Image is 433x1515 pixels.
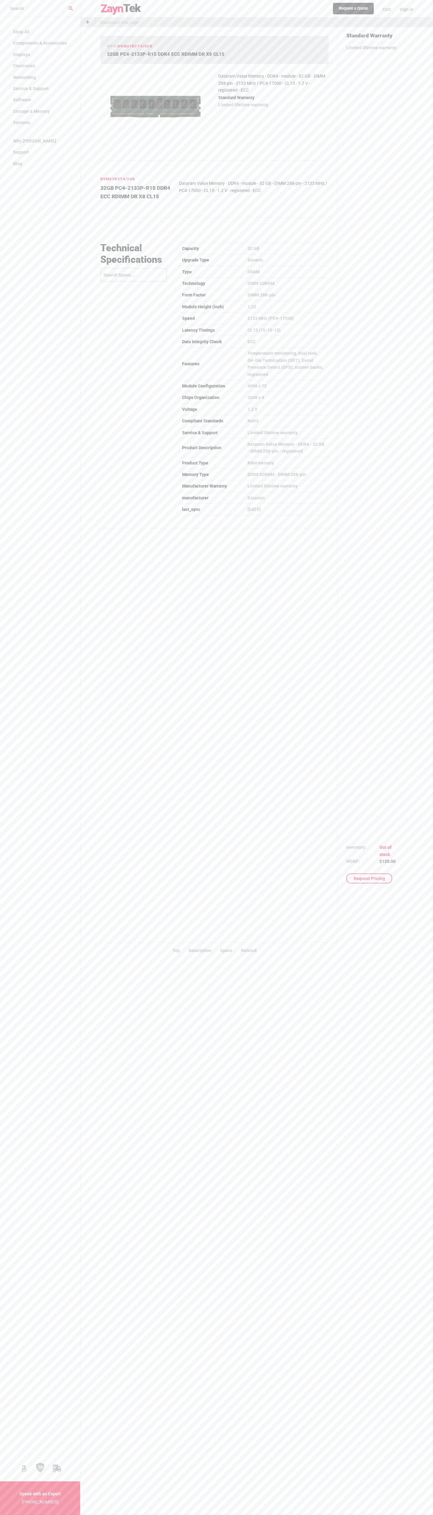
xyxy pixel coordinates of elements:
td: DDR4 SDRAM - DIMM 288-pin [244,469,329,480]
img: logo [100,4,142,15]
span: Networking [13,75,36,80]
input: Search Specs... [100,268,167,282]
img: 30 Day Return Policy [36,1462,45,1473]
td: MSRP [346,858,379,865]
td: ECC [244,336,329,348]
td: 4096 x 72 [244,380,329,392]
td: DRAM [244,266,329,277]
td: Upgrade Type [179,254,244,266]
td: Voltage [179,403,244,415]
td: Limited lifetime warranty [244,480,329,492]
p: Standard Warranty [218,94,329,102]
td: [DATE] [244,504,329,515]
a: Request a Quote [333,3,374,15]
a: [PHONE_NUMBER] [22,1499,59,1504]
td: Capacity [179,243,244,254]
span: Support [13,150,29,155]
span: DVM21R2T4/32G [118,44,152,48]
td: 1.2 V [244,403,329,415]
td: Inventory [346,844,379,858]
a: Sign In [395,2,413,17]
span: Cart [382,7,391,12]
span: Components & Accessories [13,41,67,46]
td: manufacturer [179,492,244,503]
td: Speed [179,313,244,324]
td: Module Configuration [179,380,244,392]
span: Out of stock [379,845,392,857]
td: $120.00 [379,858,400,865]
td: Temperature monitoring, dual rank, On-Die Termination (ODT), Serial Presence Detect (SPD), sixtee... [244,348,329,380]
td: 2048 x 4 [244,392,329,403]
td: Compliant Standards [179,415,244,427]
td: 1.23 [244,301,329,312]
td: CL15 (15-15-15) [244,324,329,336]
span: Storage & Memory [13,109,50,114]
td: Product Description [179,438,244,457]
td: DDR4 SDRAM [244,278,329,289]
li: Specs [220,947,241,954]
td: last_sync [179,504,244,515]
td: RoHS [244,415,329,427]
h3: Technical Specifications [100,243,171,266]
h4: 32GB PC4-2133P-R15 DDR4 ECC RDIMM DR X8 CL15 [100,184,171,200]
p: Limited lifetime warranty [346,44,400,52]
span: Blog [13,161,22,166]
td: Data Integrity Check [179,336,244,348]
img: DVM21R2T4/32G -- 32GB PC4-2133P-R15 DDR4 ECC RDIMM DR X8 CL15 [105,69,206,144]
td: Form Factor [179,289,244,301]
td: Type [179,266,244,277]
td: Product Type [179,457,244,469]
td: Memory Type [179,469,244,480]
li: Description [189,947,220,954]
span: Electronics [13,63,35,68]
li: Related [241,947,265,954]
h6: DVM21R2T4/32G [100,176,171,182]
td: Service & Support [179,427,244,438]
a: Cart [378,2,395,17]
span: Why [PERSON_NAME] [13,138,56,143]
article: Dataram Value Memory - DDR4 - module - 32 GB - DIMM 288-pin - 2133 MHz / PC4-17000 - CL15 - 1.2 V... [179,180,329,194]
span: Systems [13,120,30,125]
li: Top [172,947,189,954]
h4: Standard Warranty [346,31,400,43]
td: Limited lifetime warranty [244,427,329,438]
a: Request Pricing [346,873,392,883]
td: 32 GB [244,243,329,254]
td: Chips Organization [179,392,244,403]
span: Shop All [13,29,30,34]
td: 2133 MHz (PC4-17000) [244,313,329,324]
td: Dataram [244,492,329,503]
td: Dataram Value Memory - DDR4 - 32 GB - DIMM 288-pin - registered [244,438,329,457]
span: 32GB PC4-2133P-R15 DDR4 ECC RDIMM DR X8 CL15 [107,51,224,57]
td: DIMM 288-pin [244,289,329,301]
article: Dataram Value Memory - DDR4 - module - 32 GB - DIMM 288-pin - 2133 MHz / PC4-17000 - CL15 - 1.2 V... [218,73,329,94]
p: Bookmark this page [95,17,138,27]
td: Module Height (inch) [179,301,244,312]
td: Manufacturer Warranty [179,480,244,492]
td: Latency Timings [179,324,244,336]
span: Displays [13,52,30,57]
td: Technology [179,278,244,289]
td: RAM memory [244,457,329,469]
p: Limited lifetime warranty [218,101,329,109]
td: Features [179,348,244,380]
h6: mpn: [107,43,152,49]
strong: Speak with an Expert [19,1491,61,1496]
span: Software [13,97,31,102]
span: Service & Support [13,86,49,91]
td: Generic [244,254,329,266]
